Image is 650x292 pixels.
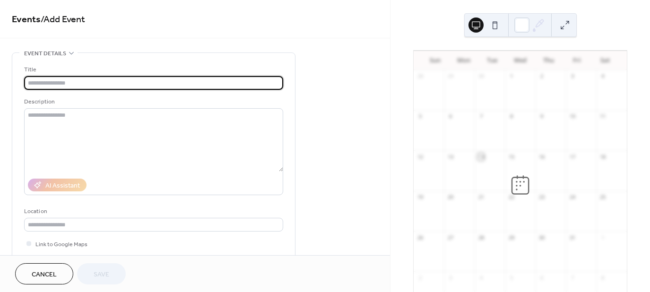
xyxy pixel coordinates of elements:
div: 22 [508,194,515,201]
div: 30 [477,73,485,80]
div: 17 [569,153,576,160]
div: Location [24,206,281,216]
div: Tue [478,51,506,70]
div: 9 [538,113,546,120]
div: 6 [447,113,454,120]
div: Fri [563,51,591,70]
div: 24 [569,194,576,201]
div: 20 [447,194,454,201]
div: 1 [508,73,515,80]
div: Sat [591,51,619,70]
div: 21 [477,194,485,201]
div: 5 [508,274,515,281]
span: / Add Event [41,10,85,29]
div: 29 [447,73,454,80]
div: 18 [599,153,607,160]
div: 27 [447,234,454,241]
div: 4 [599,73,607,80]
div: 2 [538,73,546,80]
div: Mon [450,51,478,70]
div: 13 [447,153,454,160]
div: 10 [569,113,576,120]
div: 1 [599,234,607,241]
div: 5 [416,113,424,120]
span: Link to Google Maps [35,240,87,249]
div: Wed [506,51,535,70]
div: 6 [538,274,546,281]
span: Event details [24,49,66,59]
div: 3 [569,73,576,80]
div: 29 [508,234,515,241]
div: Thu [534,51,563,70]
div: 23 [538,194,546,201]
div: 16 [538,153,546,160]
div: 7 [569,274,576,281]
button: Cancel [15,263,73,284]
div: 31 [569,234,576,241]
div: Description [24,97,281,107]
div: 15 [508,153,515,160]
div: 3 [447,274,454,281]
div: 8 [599,274,607,281]
div: 19 [416,194,424,201]
a: Events [12,10,41,29]
div: 11 [599,113,607,120]
div: 28 [477,234,485,241]
div: Title [24,65,281,75]
div: 4 [477,274,485,281]
div: 2 [416,274,424,281]
div: Sun [421,51,450,70]
div: 7 [477,113,485,120]
div: 30 [538,234,546,241]
div: 14 [477,153,485,160]
span: Cancel [32,270,57,280]
div: 28 [416,73,424,80]
div: 12 [416,153,424,160]
div: 26 [416,234,424,241]
div: 8 [508,113,515,120]
div: 25 [599,194,607,201]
